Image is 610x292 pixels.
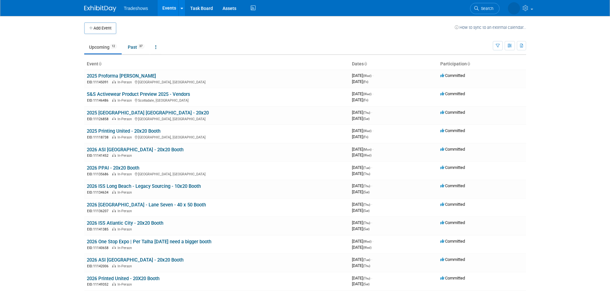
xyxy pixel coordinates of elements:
[364,61,367,66] a: Sort by Start Date
[363,135,368,139] span: (Fri)
[87,172,111,176] span: EID: 11135686
[87,257,183,263] a: 2026 ASI [GEOGRAPHIC_DATA] - 20x20 Booth
[118,190,134,195] span: In-Person
[363,117,370,121] span: (Sat)
[438,59,526,70] th: Participation
[363,282,370,286] span: (Sat)
[352,281,370,286] span: [DATE]
[98,61,102,66] a: Sort by Event Name
[363,184,370,188] span: (Thu)
[363,98,368,102] span: (Fri)
[352,239,373,244] span: [DATE]
[363,111,370,114] span: (Thu)
[87,171,347,177] div: [GEOGRAPHIC_DATA], [GEOGRAPHIC_DATA]
[440,147,465,152] span: Committed
[123,41,149,53] a: Past37
[363,129,371,133] span: (Wed)
[112,209,116,212] img: In-Person Event
[363,209,370,213] span: (Sat)
[371,220,372,225] span: -
[84,59,349,70] th: Event
[118,227,134,231] span: In-Person
[352,220,372,225] span: [DATE]
[372,128,373,133] span: -
[352,202,372,207] span: [DATE]
[352,79,368,84] span: [DATE]
[363,148,371,151] span: (Mon)
[118,264,134,268] span: In-Person
[118,282,134,287] span: In-Person
[84,41,122,53] a: Upcoming12
[352,147,373,152] span: [DATE]
[87,183,201,189] a: 2026 ISS Long Beach - Legacy Sourcing - 10x20 Booth
[363,240,371,243] span: (Wed)
[371,257,372,262] span: -
[440,220,465,225] span: Committed
[118,154,134,158] span: In-Person
[87,97,347,103] div: Scottsdale, [GEOGRAPHIC_DATA]
[352,165,372,170] span: [DATE]
[371,165,372,170] span: -
[112,98,116,102] img: In-Person Event
[372,91,373,96] span: -
[470,3,500,14] a: Search
[363,246,371,249] span: (Wed)
[87,209,111,213] span: EID: 11136207
[87,128,160,134] a: 2025 Printing United - 20x20 Booth
[371,276,372,280] span: -
[352,226,370,231] span: [DATE]
[87,228,111,231] span: EID: 11141385
[112,117,116,120] img: In-Person Event
[371,110,372,115] span: -
[87,79,347,85] div: [GEOGRAPHIC_DATA], [GEOGRAPHIC_DATA]
[110,44,117,49] span: 12
[363,264,370,268] span: (Thu)
[363,227,370,231] span: (Sat)
[352,263,370,268] span: [DATE]
[440,73,465,78] span: Committed
[112,246,116,249] img: In-Person Event
[87,99,111,102] span: EID: 11146486
[363,166,370,170] span: (Tue)
[112,172,116,175] img: In-Person Event
[440,128,465,133] span: Committed
[352,208,370,213] span: [DATE]
[87,134,347,140] div: [GEOGRAPHIC_DATA], [GEOGRAPHIC_DATA]
[112,80,116,83] img: In-Person Event
[352,245,371,250] span: [DATE]
[352,257,372,262] span: [DATE]
[372,73,373,78] span: -
[352,110,372,115] span: [DATE]
[352,153,371,157] span: [DATE]
[84,5,116,12] img: ExhibitDay
[363,277,370,280] span: (Thu)
[87,239,211,245] a: 2026 One Stop Expo | Per Talha [DATE] need a bigger booth
[87,154,111,157] span: EID: 11141452
[440,165,465,170] span: Committed
[352,128,373,133] span: [DATE]
[440,257,465,262] span: Committed
[118,98,134,103] span: In-Person
[363,74,371,78] span: (Wed)
[118,135,134,139] span: In-Person
[352,171,370,176] span: [DATE]
[87,136,111,139] span: EID: 11118738
[112,282,116,286] img: In-Person Event
[363,221,370,225] span: (Thu)
[87,91,190,97] a: S&S Activewear Product Preview 2025 - Vendors
[363,80,368,84] span: (Fri)
[112,227,116,230] img: In-Person Event
[352,116,370,121] span: [DATE]
[352,183,372,188] span: [DATE]
[87,116,347,121] div: [GEOGRAPHIC_DATA], [GEOGRAPHIC_DATA]
[440,110,465,115] span: Committed
[87,117,111,121] span: EID: 11126858
[371,183,372,188] span: -
[112,154,116,157] img: In-Person Event
[87,264,111,268] span: EID: 11142006
[352,97,368,102] span: [DATE]
[363,190,370,194] span: (Sat)
[87,147,183,153] a: 2026 ASI [GEOGRAPHIC_DATA] - 20x20 Booth
[87,276,159,281] a: 2026 Printed United - 20X20 Booth
[455,25,526,30] a: How to sync to an external calendar...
